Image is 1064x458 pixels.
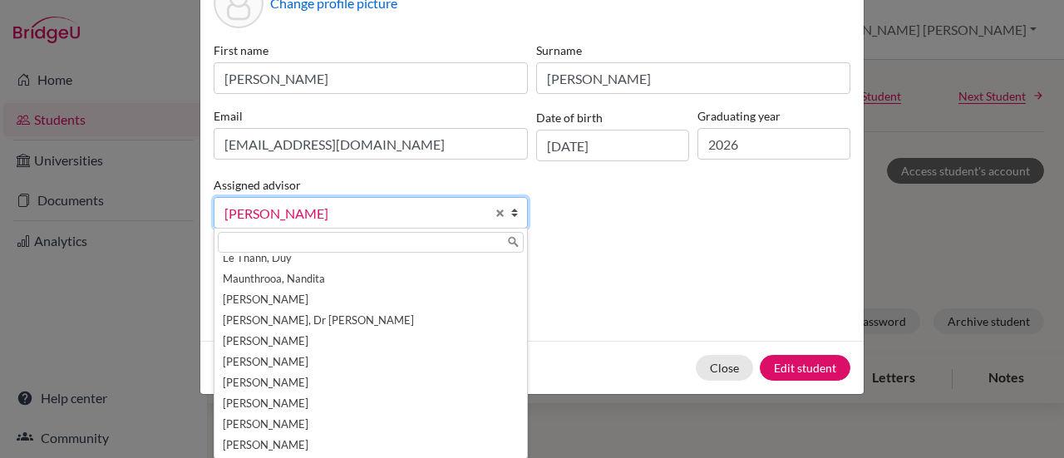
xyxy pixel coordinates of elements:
label: First name [214,42,528,59]
li: [PERSON_NAME] [218,331,524,352]
button: Close [696,355,753,381]
label: Surname [536,42,850,59]
li: [PERSON_NAME] [218,435,524,456]
input: dd/mm/yyyy [536,130,689,161]
label: Date of birth [536,109,603,126]
label: Graduating year [697,107,850,125]
li: Maunthrooa, Nandita [218,268,524,289]
li: Le Thanh, Duy [218,248,524,268]
label: Assigned advisor [214,176,301,194]
span: [PERSON_NAME] [224,203,485,224]
button: Edit student [760,355,850,381]
label: Email [214,107,528,125]
li: [PERSON_NAME] [218,372,524,393]
li: [PERSON_NAME] [218,393,524,414]
li: [PERSON_NAME] [218,289,524,310]
li: [PERSON_NAME] [218,414,524,435]
p: Parents [214,255,850,275]
li: [PERSON_NAME], Dr [PERSON_NAME] [218,310,524,331]
li: [PERSON_NAME] [218,352,524,372]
